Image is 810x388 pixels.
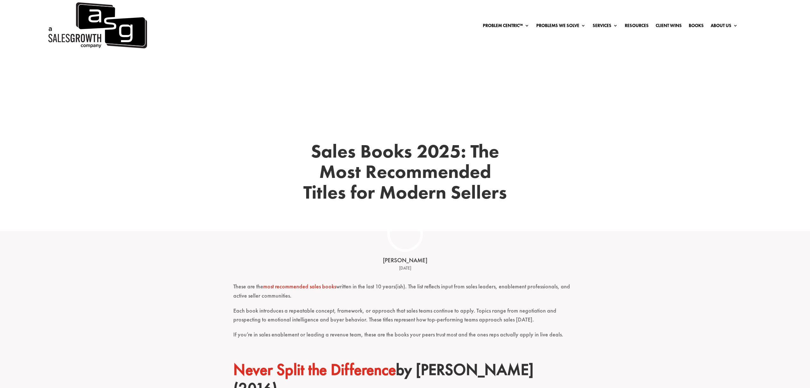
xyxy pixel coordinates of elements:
[233,306,577,330] p: Each book introduces a repeatable concept, framework, or approach that sales teams continue to ap...
[536,23,586,30] a: Problems We Solve
[233,282,577,306] p: These are the written in the last 10 years(ish). The list reflects input from sales leaders, enab...
[306,256,504,265] div: [PERSON_NAME]
[625,23,649,30] a: Resources
[233,330,577,345] p: If you’re in sales enablement or leading a revenue team, these are the books your peers trust mos...
[233,359,396,380] a: Never Split the Difference
[689,23,704,30] a: Books
[483,23,529,30] a: Problem Centric™
[711,23,738,30] a: About Us
[306,265,504,272] div: [DATE]
[593,23,618,30] a: Services
[656,23,682,30] a: Client Wins
[300,141,510,206] h1: Sales Books 2025: The Most Recommended Titles for Modern Sellers
[263,283,336,290] a: most recommended sales books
